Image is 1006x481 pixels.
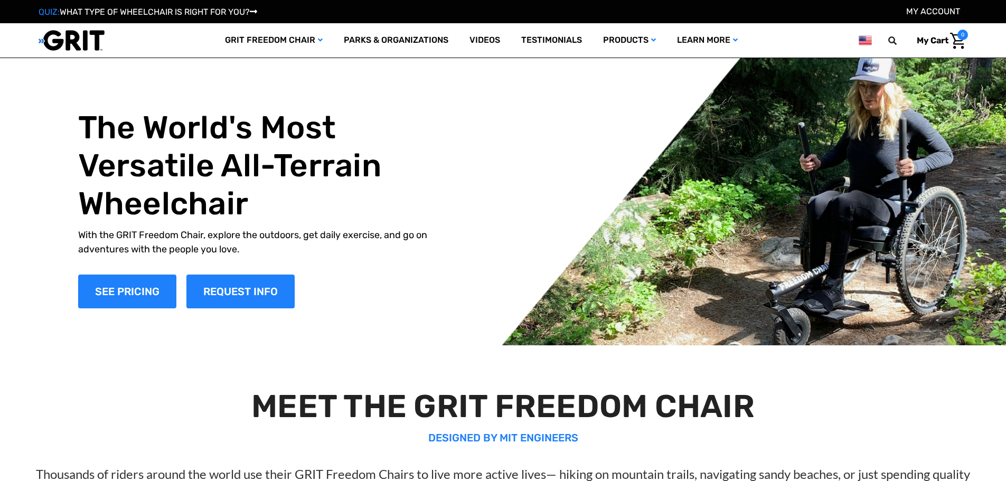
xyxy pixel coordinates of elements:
a: Products [593,23,666,58]
span: 0 [957,30,968,40]
img: GRIT All-Terrain Wheelchair and Mobility Equipment [39,30,105,51]
a: Parks & Organizations [333,23,459,58]
a: Cart with 0 items [909,30,968,52]
img: Cart [950,33,965,49]
img: us.png [859,34,871,47]
a: Learn More [666,23,748,58]
p: With the GRIT Freedom Chair, explore the outdoors, get daily exercise, and go on adventures with ... [78,228,451,257]
p: DESIGNED BY MIT ENGINEERS [25,430,981,446]
a: Shop Now [78,275,176,308]
input: Search [893,30,909,52]
a: Slide number 1, Request Information [186,275,295,308]
a: Testimonials [511,23,593,58]
a: GRIT Freedom Chair [214,23,333,58]
a: Account [906,6,960,16]
a: QUIZ:WHAT TYPE OF WHEELCHAIR IS RIGHT FOR YOU? [39,7,257,17]
span: My Cart [917,35,948,45]
span: QUIZ: [39,7,60,17]
h2: MEET THE GRIT FREEDOM CHAIR [25,388,981,426]
a: Videos [459,23,511,58]
h1: The World's Most Versatile All-Terrain Wheelchair [78,109,451,223]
